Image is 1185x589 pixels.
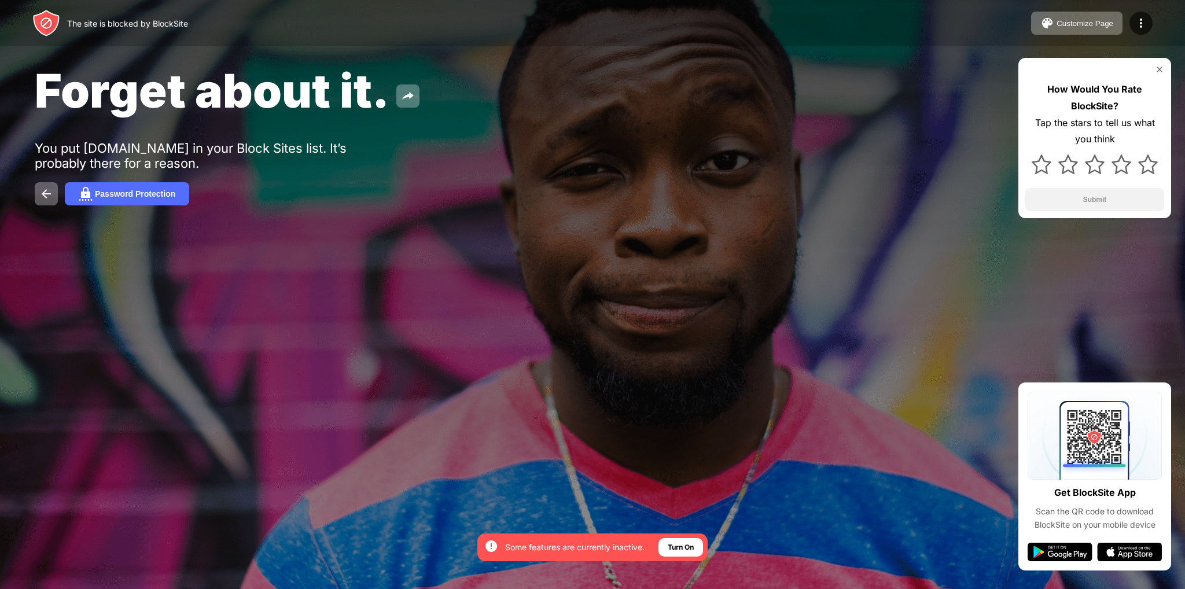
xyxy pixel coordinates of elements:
img: star.svg [1032,154,1051,174]
span: Forget about it. [35,62,389,119]
img: password.svg [79,187,93,201]
div: Scan the QR code to download BlockSite on your mobile device [1028,505,1162,531]
img: star.svg [1138,154,1158,174]
button: Customize Page [1031,12,1123,35]
div: Turn On [668,542,694,553]
img: star.svg [1085,154,1105,174]
img: pallet.svg [1040,16,1054,30]
img: back.svg [39,187,53,201]
img: rate-us-close.svg [1155,65,1164,74]
img: error-circle-white.svg [484,539,498,553]
div: The site is blocked by BlockSite [67,19,188,28]
img: star.svg [1112,154,1131,174]
div: Get BlockSite App [1054,484,1136,501]
img: header-logo.svg [32,9,60,37]
div: How Would You Rate BlockSite? [1025,81,1164,115]
img: app-store.svg [1097,543,1162,561]
div: Some features are currently inactive. [505,542,645,553]
img: menu-icon.svg [1134,16,1148,30]
img: share.svg [401,89,415,103]
button: Submit [1025,188,1164,211]
img: qrcode.svg [1028,392,1162,480]
div: You put [DOMAIN_NAME] in your Block Sites list. It’s probably there for a reason. [35,141,392,171]
img: star.svg [1058,154,1078,174]
img: google-play.svg [1028,543,1092,561]
div: Customize Page [1057,19,1113,28]
button: Password Protection [65,182,189,205]
div: Tap the stars to tell us what you think [1025,115,1164,148]
div: Password Protection [95,189,175,198]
